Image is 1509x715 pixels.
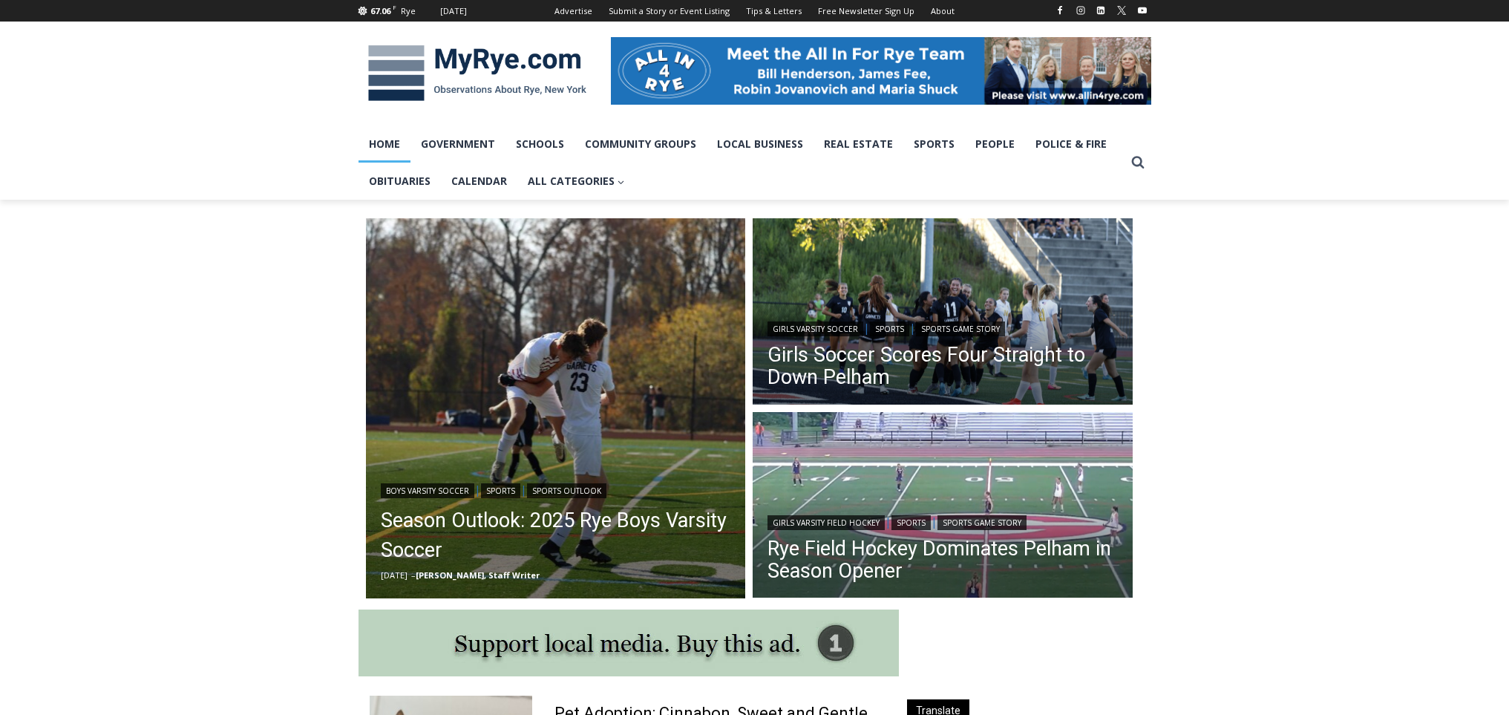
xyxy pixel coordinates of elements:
a: Facebook [1051,1,1069,19]
a: Girls Varsity Soccer [767,321,863,336]
a: Linkedin [1092,1,1110,19]
a: Read More Season Outlook: 2025 Rye Boys Varsity Soccer [366,218,746,598]
a: Sports [481,483,520,498]
img: All in for Rye [611,37,1151,104]
a: Sports Outlook [527,483,606,498]
a: Sports Game Story [916,321,1005,336]
img: support local media, buy this ad [359,610,899,676]
a: Rye Field Hockey Dominates Pelham in Season Opener [767,538,1118,582]
img: MyRye.com [359,35,596,112]
span: 67.06 [370,5,390,16]
img: (PHOTO: Alex van der Voort and Lex Cox of Rye Boys Varsity Soccer on Thursday, October 31, 2024 f... [366,218,746,598]
div: | | [381,480,731,498]
a: Girls Soccer Scores Four Straight to Down Pelham [767,344,1118,388]
time: [DATE] [381,569,407,581]
a: Community Groups [575,125,707,163]
a: Sports [891,515,931,530]
a: Government [410,125,505,163]
a: Sports [870,321,909,336]
a: Girls Varsity Field Hockey [767,515,885,530]
a: Sports [903,125,965,163]
a: Read More Rye Field Hockey Dominates Pelham in Season Opener [753,412,1133,602]
a: [PERSON_NAME], Staff Writer [416,569,540,581]
img: (PHOTO: Rye Girls Soccer's Samantha Yeh scores a goal in her team's 4-1 victory over Pelham on Se... [753,218,1133,408]
a: Local Business [707,125,814,163]
button: View Search Form [1125,149,1151,176]
div: [DATE] [440,4,467,18]
a: X [1113,1,1130,19]
a: All Categories [517,163,635,200]
a: YouTube [1133,1,1151,19]
a: Calendar [441,163,517,200]
span: All Categories [528,173,625,189]
a: Season Outlook: 2025 Rye Boys Varsity Soccer [381,506,731,565]
a: Real Estate [814,125,903,163]
nav: Primary Navigation [359,125,1125,200]
a: Read More Girls Soccer Scores Four Straight to Down Pelham [753,218,1133,408]
a: Sports Game Story [937,515,1027,530]
div: | | [767,319,1118,336]
a: Home [359,125,410,163]
a: People [965,125,1025,163]
a: Police & Fire [1025,125,1117,163]
div: | | [767,512,1118,530]
span: F [393,3,396,11]
a: Boys Varsity Soccer [381,483,474,498]
a: Obituaries [359,163,441,200]
a: Instagram [1072,1,1090,19]
span: – [411,569,416,581]
img: (PHOTO: The Rye Girls Field Hockey Team defeated Pelham 3-0 on Tuesday to move to 3-0 in 2024.) [753,412,1133,602]
div: Rye [401,4,416,18]
a: Schools [505,125,575,163]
